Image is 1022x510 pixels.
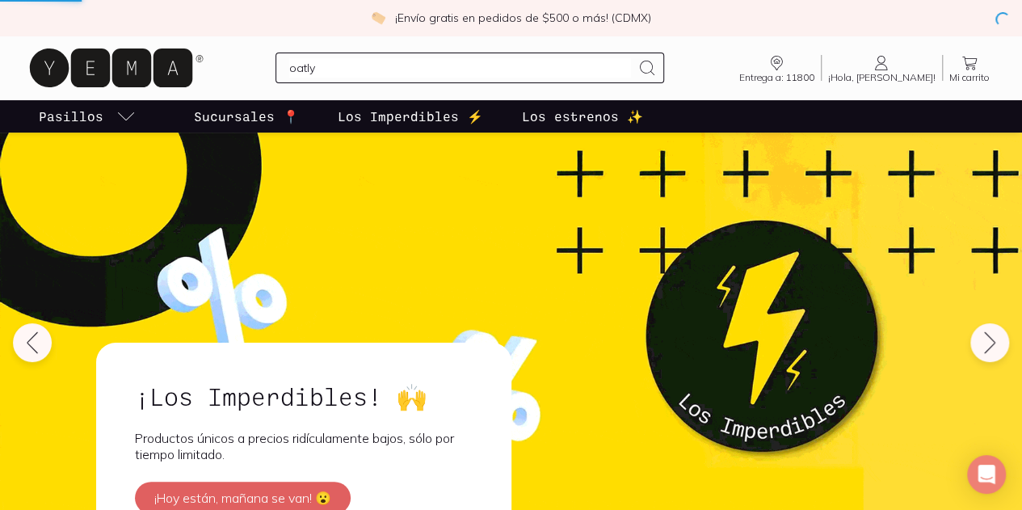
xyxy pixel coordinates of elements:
[822,53,942,82] a: ¡Hola, [PERSON_NAME]!
[289,58,630,78] input: Busca los mejores productos
[39,107,103,126] p: Pasillos
[828,73,936,82] span: ¡Hola, [PERSON_NAME]!
[135,430,473,462] p: Productos únicos a precios ridículamente bajos, sólo por tiempo limitado.
[135,381,473,411] h2: ¡Los Imperdibles! 🙌
[739,73,814,82] span: Entrega a: 11800
[395,10,651,26] p: ¡Envío gratis en pedidos de $500 o más! (CDMX)
[371,11,385,25] img: check
[522,107,643,126] p: Los estrenos ✨
[733,53,821,82] a: Entrega a: 11800
[967,455,1006,494] div: Open Intercom Messenger
[943,53,996,82] a: Mi carrito
[191,100,302,133] a: Sucursales 📍
[334,100,486,133] a: Los Imperdibles ⚡️
[36,100,139,133] a: pasillo-todos-link
[338,107,483,126] p: Los Imperdibles ⚡️
[949,73,990,82] span: Mi carrito
[194,107,299,126] p: Sucursales 📍
[519,100,646,133] a: Los estrenos ✨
